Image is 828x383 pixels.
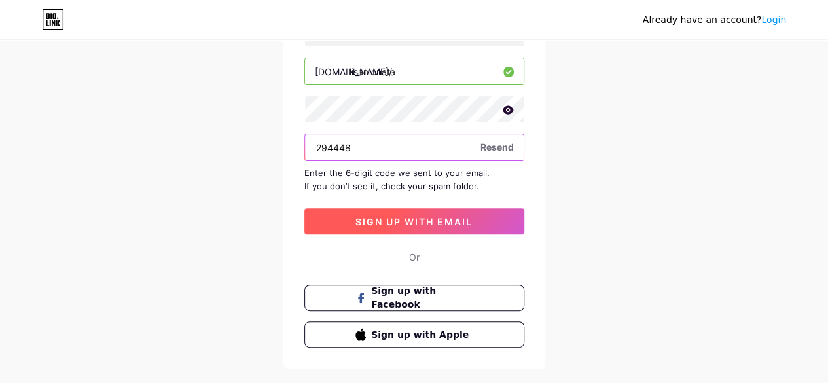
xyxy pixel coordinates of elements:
button: sign up with email [304,208,524,234]
span: Sign up with Facebook [371,284,473,312]
button: Sign up with Facebook [304,285,524,311]
div: Or [409,250,420,264]
span: sign up with email [355,216,473,227]
input: Paste login code [305,134,524,160]
span: Resend [480,140,514,154]
div: Already have an account? [643,13,786,27]
span: Sign up with Apple [371,328,473,342]
div: Enter the 6-digit code we sent to your email. If you don’t see it, check your spam folder. [304,166,524,192]
button: Sign up with Apple [304,321,524,348]
input: username [305,58,524,84]
a: Login [761,14,786,25]
div: [DOMAIN_NAME]/ [315,65,392,79]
